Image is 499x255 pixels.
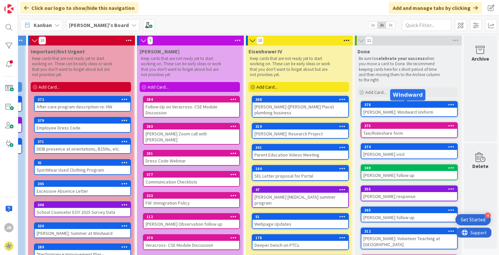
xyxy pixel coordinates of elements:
[386,22,395,28] span: 3x
[252,124,348,129] div: 319
[144,214,239,220] div: 112
[35,118,130,132] div: 379Employee Dress Code
[365,89,386,95] span: Add Card...
[252,145,348,159] div: 341Parent Education Videos Meeting
[69,22,129,28] b: [PERSON_NAME]'s Board
[144,241,239,249] div: Veracross- CSE Module Discussion
[368,22,377,28] span: 1x
[361,144,457,158] div: 374[PERSON_NAME] visit
[35,202,130,216] div: 346School Counselor EOY 2025 Survey Data
[35,181,130,187] div: 345
[361,192,457,201] div: [PERSON_NAME] response
[35,139,130,145] div: 371
[35,202,130,208] div: 346
[38,245,130,249] div: 289
[35,181,130,195] div: 345Excessive Absence Letter
[361,165,457,171] div: 349
[252,166,348,180] div: 164SEL Letter proposal for Portal
[359,56,441,83] p: Be sure to when you move a card to Done. We recommend keeping cards here for s short period of ti...
[361,234,457,249] div: [PERSON_NAME]: Volunteer Teaching at [GEOGRAPHIC_DATA]
[252,220,348,228] div: Webpage Updates
[361,165,457,180] div: 349[PERSON_NAME] follow up
[35,97,130,111] div: 372After-care program description re: HW
[472,162,488,170] div: Delete
[365,37,373,44] span: 11
[35,229,130,238] div: [PERSON_NAME]: Summer at Windward
[361,129,457,137] div: Taxi/Rideshare form
[144,97,239,117] div: 384Follow-Up on Veracross- CSE Module Discussion
[364,102,457,107] div: 378
[252,235,348,241] div: 178
[144,172,239,178] div: 377
[144,129,239,144] div: [PERSON_NAME] Zoom call with [PERSON_NAME]
[39,84,60,90] span: Add Card...
[252,214,348,228] div: 51Webpage Updates
[361,207,457,213] div: 365
[147,124,239,129] div: 383
[455,214,491,225] div: Open Get Started checklist, remaining modules: 4
[361,102,457,116] div: 378[PERSON_NAME]: Windward Uniform
[38,118,130,123] div: 379
[144,235,239,249] div: 370Veracross- CSE Module Discussion
[14,1,30,9] span: Support
[144,156,239,165] div: Dress Code Webinar
[144,193,239,207] div: 323FW: Immigration Policy
[35,223,130,229] div: 330
[250,56,332,77] p: Keep cards that are not ready yet to start working on. These can be early ideas or work that you ...
[252,187,348,207] div: 47[PERSON_NAME] [MEDICAL_DATA] summer program
[252,151,348,159] div: Parent Education Videos Meeting
[148,84,169,90] span: Add Card...
[256,37,264,44] span: 10
[35,166,130,174] div: SpiritWear Used Clothing Program
[38,203,130,207] div: 346
[252,124,348,138] div: 319[PERSON_NAME]: Research Project
[144,172,239,186] div: 377Communication Checklists
[147,236,239,240] div: 370
[252,172,348,180] div: SEL Letter proposal for Portal
[364,187,457,191] div: 355
[255,236,348,240] div: 178
[361,228,457,234] div: 312
[252,187,348,193] div: 47
[35,145,130,153] div: DEIB presence at orientations, B2SNs, etc.
[144,124,239,129] div: 383
[141,56,223,77] p: Keep cards that are not ready yet to start working on. These can be early ideas or work that you ...
[144,193,239,199] div: 323
[35,160,130,174] div: 41SpiritWear Used Clothing Program
[252,241,348,249] div: Deeper bench on PTCs
[147,151,239,156] div: 381
[256,84,278,90] span: Add Card...
[35,139,130,153] div: 371DEIB presence at orientations, B2SNs, etc.
[361,123,457,137] div: 375Taxi/Rideshare form
[144,220,239,228] div: [PERSON_NAME] Observation follow up
[148,37,153,44] span: 9
[249,48,282,55] span: Eisenhower IV
[361,207,457,222] div: 365[PERSON_NAME] follow up
[38,139,130,144] div: 371
[252,102,348,117] div: [PERSON_NAME] ([PERSON_NAME] Place) plumbing business
[252,166,348,172] div: 164
[252,97,348,102] div: 368
[38,182,130,186] div: 345
[35,124,130,132] div: Employee Dress Code
[144,235,239,241] div: 370
[364,229,457,234] div: 312
[20,2,139,14] div: Click our logo to show/hide this navigation
[252,235,348,249] div: 178Deeper bench on PTCs
[35,118,130,124] div: 379
[35,97,130,102] div: 372
[472,55,489,63] div: Archive
[35,187,130,195] div: Excessive Absence Letter
[361,144,457,150] div: 374
[4,223,14,232] div: JR
[361,186,457,201] div: 355[PERSON_NAME] response
[376,56,425,61] strong: celebrate your success
[361,108,457,116] div: [PERSON_NAME]: Windward Uniform
[255,97,348,102] div: 368
[402,19,451,31] input: Quick Filter...
[144,199,239,207] div: FW: Immigration Policy
[389,2,482,14] div: Add and manage tabs by clicking
[144,124,239,144] div: 383[PERSON_NAME] Zoom call with [PERSON_NAME]
[361,123,457,129] div: 375
[4,241,14,251] img: avatar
